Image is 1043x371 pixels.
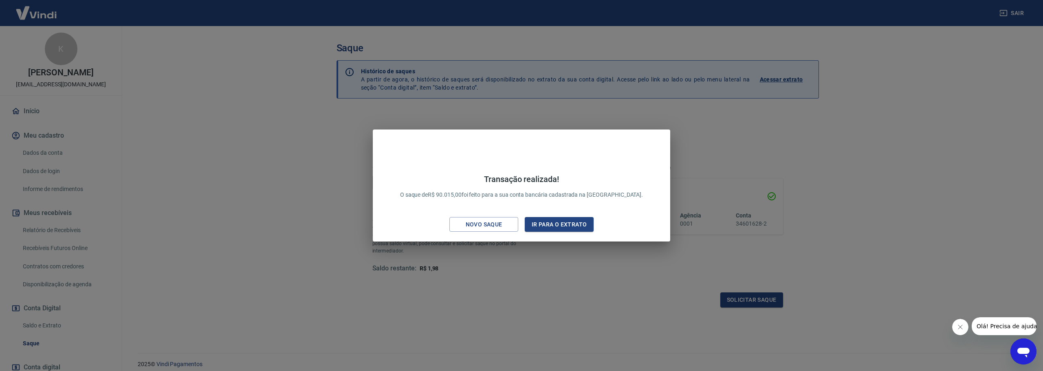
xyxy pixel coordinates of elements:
button: Ir para o extrato [525,217,594,232]
iframe: Botão para abrir a janela de mensagens [1010,338,1036,364]
div: Novo saque [456,220,512,230]
p: O saque de R$ 90.015,00 foi feito para a sua conta bancária cadastrada na [GEOGRAPHIC_DATA]. [400,174,643,199]
h4: Transação realizada! [400,174,643,184]
span: Olá! Precisa de ajuda? [5,6,68,12]
iframe: Fechar mensagem [952,319,968,335]
iframe: Mensagem da empresa [972,317,1036,335]
button: Novo saque [449,217,518,232]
